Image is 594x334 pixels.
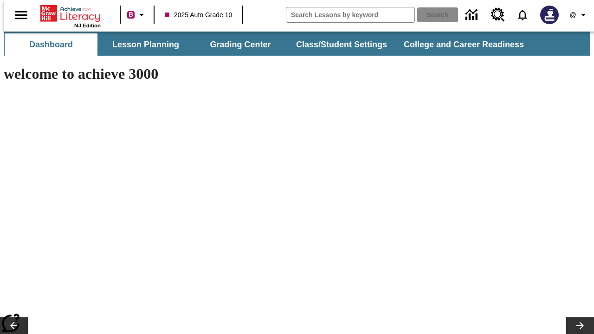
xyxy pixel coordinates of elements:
button: Class/Student Settings [289,33,394,56]
a: Home [40,4,101,23]
img: Avatar [540,6,559,24]
span: 2025 Auto Grade 10 [165,10,232,20]
div: SubNavbar [4,33,532,56]
div: Home [40,3,101,28]
button: Lesson Planning [99,33,192,56]
button: Boost Class color is violet red. Change class color [123,6,151,23]
a: Data Center [460,2,485,28]
h1: welcome to achieve 3000 [4,65,405,83]
span: NJ Edition [74,23,101,28]
a: Notifications [510,3,535,27]
button: Grading Center [194,33,287,56]
span: B [129,9,133,20]
a: Resource Center, Will open in new tab [485,2,510,27]
span: @ [569,10,576,20]
button: Select a new avatar [535,3,564,27]
button: Lesson carousel, Next [566,317,594,334]
button: Profile/Settings [564,6,594,23]
button: Dashboard [5,33,97,56]
div: SubNavbar [4,32,590,56]
button: Open side menu [7,1,35,29]
button: College and Career Readiness [396,33,531,56]
input: search field [286,7,414,22]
